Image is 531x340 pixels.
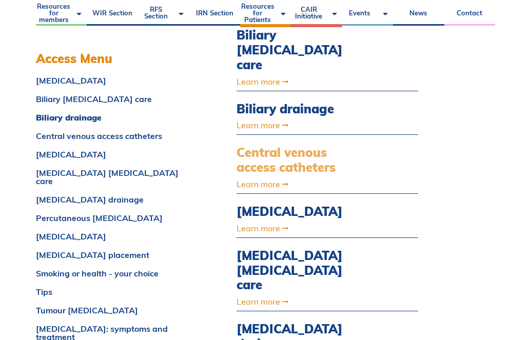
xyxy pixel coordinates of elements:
a: [MEDICAL_DATA] [36,150,186,158]
a: [MEDICAL_DATA] placement [36,251,186,259]
a: Tips [36,288,186,296]
a: [MEDICAL_DATA] [MEDICAL_DATA] care [36,169,186,185]
a: [MEDICAL_DATA] drainage [36,195,186,204]
a: Learn more [237,121,364,129]
a: Learn more [237,297,364,306]
a: Biliary drainage [237,102,364,116]
a: Smoking or health - your choice [36,269,186,277]
a: [MEDICAL_DATA] [237,204,364,219]
a: Learn more [237,77,364,86]
a: [MEDICAL_DATA] [36,232,186,241]
a: Central venous access catheters [237,145,364,175]
h3: Access Menu [36,51,186,66]
a: Learn more [237,224,364,232]
a: Biliary [MEDICAL_DATA] care [237,28,364,72]
a: Biliary [MEDICAL_DATA] care [36,95,186,103]
a: [MEDICAL_DATA] [36,76,186,85]
a: Biliary drainage [36,113,186,122]
a: Percutaneous [MEDICAL_DATA] [36,214,186,222]
a: [MEDICAL_DATA] [MEDICAL_DATA] care [237,248,364,292]
a: Central venous access catheters [36,132,186,140]
a: Tumour [MEDICAL_DATA] [36,306,186,314]
a: Learn more [237,180,364,188]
